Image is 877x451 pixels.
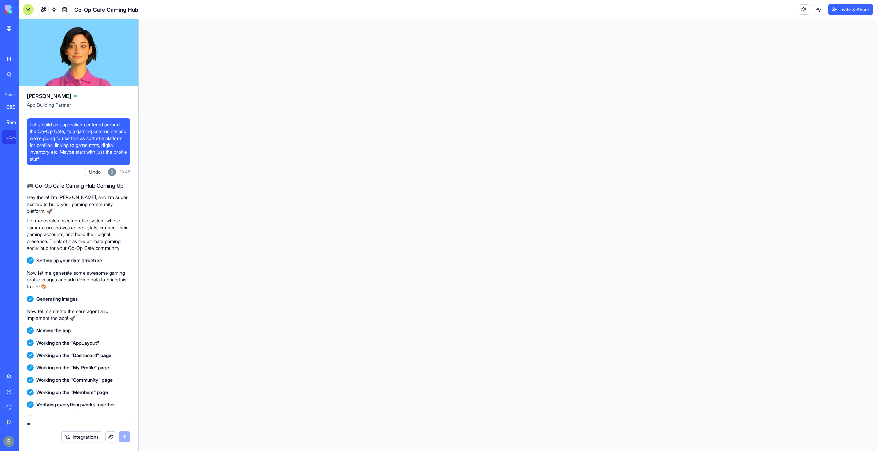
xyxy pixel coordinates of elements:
[74,5,138,14] span: Co-Op Cafe Gaming Hub
[27,92,71,100] span: [PERSON_NAME]
[36,364,109,371] span: Working on the "My Profile" page
[2,115,30,129] a: Remodeling Cost Calculator
[36,401,115,408] span: Verifying everything works together
[119,169,130,175] span: 20:45
[6,134,25,141] div: Co-Op Cafe Gaming Hub
[36,389,108,396] span: Working on the "Members" page
[5,5,47,14] img: logo
[36,327,71,334] span: Naming the app
[2,100,30,114] a: C&S Enterprises HUB
[27,308,130,322] p: Now let me create the core agent and implement the app! 🚀
[27,269,130,290] p: Now let me generate some awesome gaming profile images and add demo data to bring this to life! 🎨
[828,4,873,15] button: Invite & Share
[61,431,102,442] button: Integrations
[3,436,14,447] img: ACg8ocIug40qN1SCXJiinWdltW7QsPxROn8ZAVDlgOtPD8eQfXIZmw=s96-c
[36,352,111,359] span: Working on the "Dashboard" page
[2,130,30,144] a: Co-Op Cafe Gaming Hub
[27,182,130,190] h2: 🎮 Co-Op Cafe Gaming Hub Coming Up!
[36,296,78,302] span: Generating images
[36,377,113,383] span: Working on the "Community" page
[27,414,130,430] h2: ✨ Your Co-Op Cafe Gaming Hub is Ready to Rock!
[6,104,25,111] div: C&S Enterprises HUB
[27,194,130,215] p: Hey there! I'm [PERSON_NAME], and I'm super excited to build your gaming community platform! 🚀
[36,339,99,346] span: Working on the "AppLayout"
[30,121,127,162] span: Let's build an application centered around the Co-Op Cafe, Its a gaming community and we're going...
[27,102,130,114] span: App Building Partner
[108,168,116,176] img: ACg8ocIug40qN1SCXJiinWdltW7QsPxROn8ZAVDlgOtPD8eQfXIZmw=s96-c
[6,119,25,126] div: Remodeling Cost Calculator
[85,168,105,176] button: Undo
[27,217,130,252] p: Let me create a sleek profile system where gamers can showcase their stats, connect their gaming ...
[2,92,16,97] span: Recent
[36,257,102,264] span: Setting up your data structure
